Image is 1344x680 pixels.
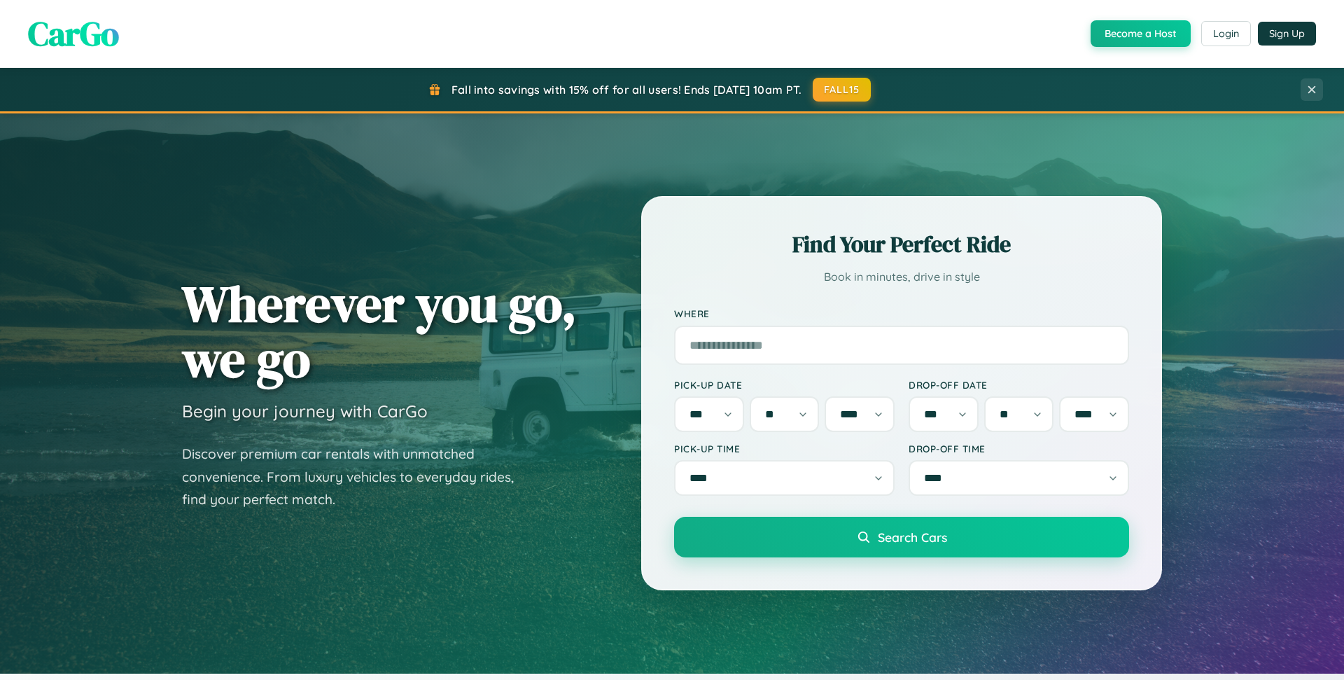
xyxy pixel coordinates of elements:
[878,529,947,545] span: Search Cars
[813,78,871,102] button: FALL15
[674,379,895,391] label: Pick-up Date
[674,229,1129,260] h2: Find Your Perfect Ride
[674,308,1129,320] label: Where
[451,83,802,97] span: Fall into savings with 15% off for all users! Ends [DATE] 10am PT.
[1201,21,1251,46] button: Login
[182,276,577,387] h1: Wherever you go, we go
[28,11,119,57] span: CarGo
[909,379,1129,391] label: Drop-off Date
[182,443,532,511] p: Discover premium car rentals with unmatched convenience. From luxury vehicles to everyday rides, ...
[674,267,1129,287] p: Book in minutes, drive in style
[1091,20,1191,47] button: Become a Host
[674,517,1129,557] button: Search Cars
[182,401,428,422] h3: Begin your journey with CarGo
[909,443,1129,455] label: Drop-off Time
[674,443,895,455] label: Pick-up Time
[1258,22,1316,46] button: Sign Up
